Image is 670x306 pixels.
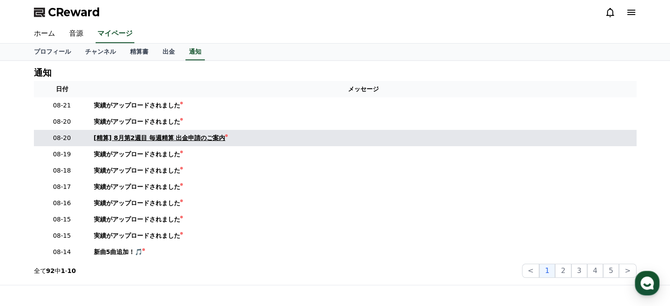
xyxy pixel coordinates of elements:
th: 日付 [34,81,90,97]
a: プロフィール [27,44,78,60]
a: CReward [34,5,100,19]
div: 実績がアップロードされました [94,166,180,175]
div: 実績がアップロードされました [94,199,180,208]
a: 音源 [62,25,90,43]
button: > [619,264,636,278]
button: 5 [603,264,619,278]
p: 全て 中 - [34,266,76,275]
a: 実績がアップロードされました [94,231,633,240]
a: 実績がアップロードされました [94,101,633,110]
p: 08-20 [37,117,87,126]
a: Home [3,233,58,255]
p: 08-19 [37,150,87,159]
a: Messages [58,233,114,255]
p: 08-15 [37,231,87,240]
th: メッセージ [90,81,637,97]
span: Settings [130,246,152,253]
a: 実績がアップロードされました [94,117,633,126]
p: 08-15 [37,215,87,224]
div: 実績がアップロードされました [94,231,180,240]
strong: 92 [46,267,55,274]
a: 実績がアップロードされました [94,215,633,224]
a: 精算書 [123,44,155,60]
a: マイページ [96,25,134,43]
div: 新曲5曲追加！🎵 [94,247,143,257]
span: Messages [73,247,99,254]
a: 出金 [155,44,182,60]
a: ホーム [27,25,62,43]
h4: 通知 [34,68,52,77]
p: 08-17 [37,182,87,192]
p: 08-21 [37,101,87,110]
div: 実績がアップロードされました [94,150,180,159]
button: 2 [555,264,571,278]
button: 1 [539,264,555,278]
p: 08-18 [37,166,87,175]
strong: 1 [61,267,65,274]
a: 実績がアップロードされました [94,199,633,208]
div: 実績がアップロードされました [94,117,180,126]
div: [精算] 8月第2週目 毎週精算 出金申請のご案内 [94,133,226,143]
p: 08-14 [37,247,87,257]
a: [精算] 8月第2週目 毎週精算 出金申請のご案内 [94,133,633,143]
strong: 10 [67,267,76,274]
a: 実績がアップロードされました [94,150,633,159]
button: 3 [571,264,587,278]
a: 通知 [185,44,205,60]
div: 実績がアップロードされました [94,182,180,192]
button: < [522,264,539,278]
div: 実績がアップロードされました [94,215,180,224]
span: CReward [48,5,100,19]
button: 4 [587,264,603,278]
div: 実績がアップロードされました [94,101,180,110]
p: 08-16 [37,199,87,208]
a: Settings [114,233,169,255]
p: 08-20 [37,133,87,143]
a: チャンネル [78,44,123,60]
a: 新曲5曲追加！🎵 [94,247,633,257]
a: 実績がアップロードされました [94,182,633,192]
a: 実績がアップロードされました [94,166,633,175]
span: Home [22,246,38,253]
